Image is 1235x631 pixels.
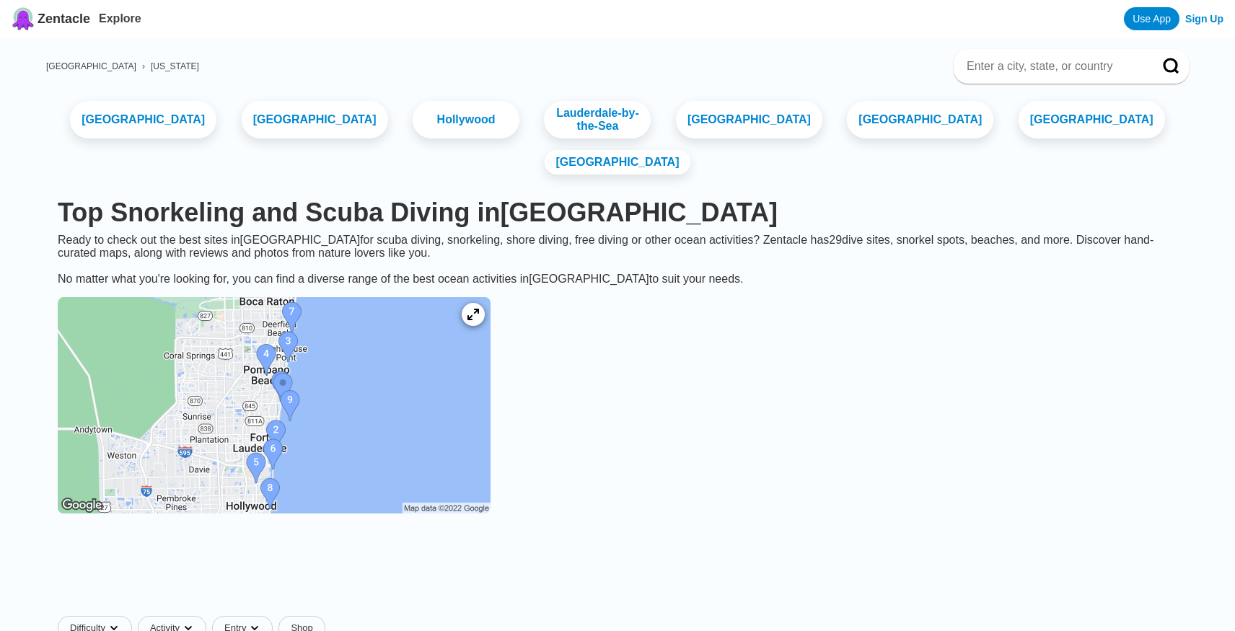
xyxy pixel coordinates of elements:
img: Broward County dive site map [58,297,491,513]
div: Ready to check out the best sites in [GEOGRAPHIC_DATA] for scuba diving, snorkeling, shore diving... [46,234,1189,286]
a: [GEOGRAPHIC_DATA] [70,101,216,138]
span: Zentacle [38,12,90,27]
a: [GEOGRAPHIC_DATA] [1019,101,1165,138]
img: Zentacle logo [12,7,35,30]
a: [US_STATE] [151,61,199,71]
a: Use App [1124,7,1179,30]
a: Lauderdale-by-the-Sea [544,101,651,138]
a: Sign Up [1185,13,1223,25]
input: Enter a city, state, or country [965,59,1143,74]
h1: Top Snorkeling and Scuba Diving in [GEOGRAPHIC_DATA] [58,198,1177,228]
a: Hollywood [413,101,519,138]
a: [GEOGRAPHIC_DATA] [545,150,691,175]
span: › [142,61,145,71]
iframe: Advertisement [268,539,967,604]
a: Broward County dive site map [46,286,502,528]
a: [GEOGRAPHIC_DATA] [46,61,136,71]
a: [GEOGRAPHIC_DATA] [676,101,822,138]
a: Zentacle logoZentacle [12,7,90,30]
a: Explore [99,12,141,25]
a: [GEOGRAPHIC_DATA] [847,101,993,138]
a: [GEOGRAPHIC_DATA] [242,101,388,138]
